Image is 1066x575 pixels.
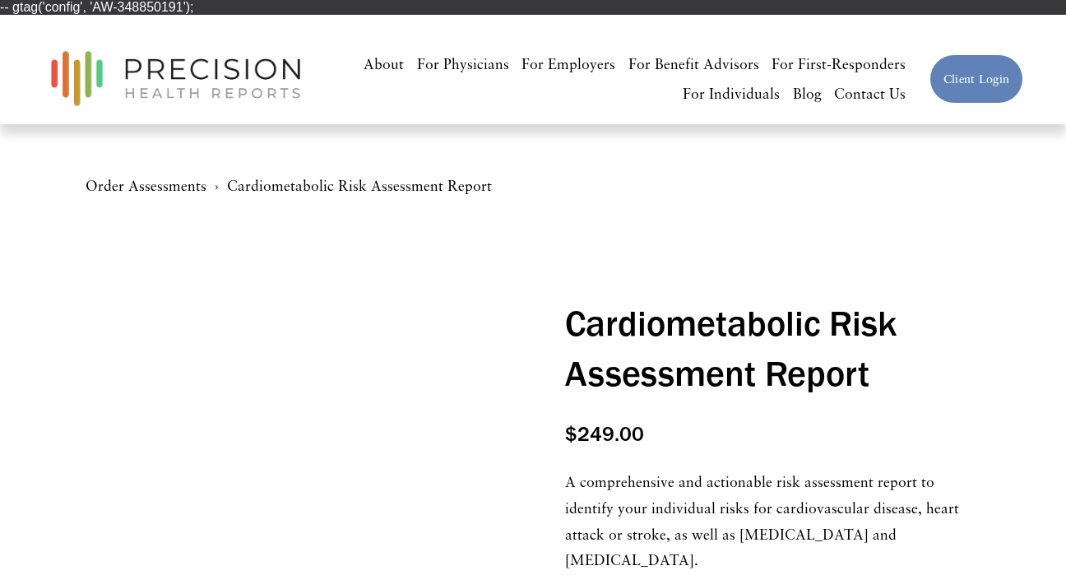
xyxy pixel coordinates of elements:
[227,177,492,194] a: Cardiometabolic Risk Assessment Report
[565,298,980,399] h1: Cardiometabolic Risk Assessment Report
[521,50,615,79] a: For Employers
[834,79,906,108] a: Contact Us
[565,420,980,448] div: $249.00
[772,50,906,79] a: For First-Responders
[86,177,206,194] a: Order Assessments
[417,50,509,79] a: For Physicians
[43,44,309,114] img: Precision Health Reports
[793,79,822,108] a: Blog
[683,79,780,108] a: For Individuals
[628,50,759,79] a: For Benefit Advisors
[364,50,404,79] a: About
[929,54,1023,104] a: Client Login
